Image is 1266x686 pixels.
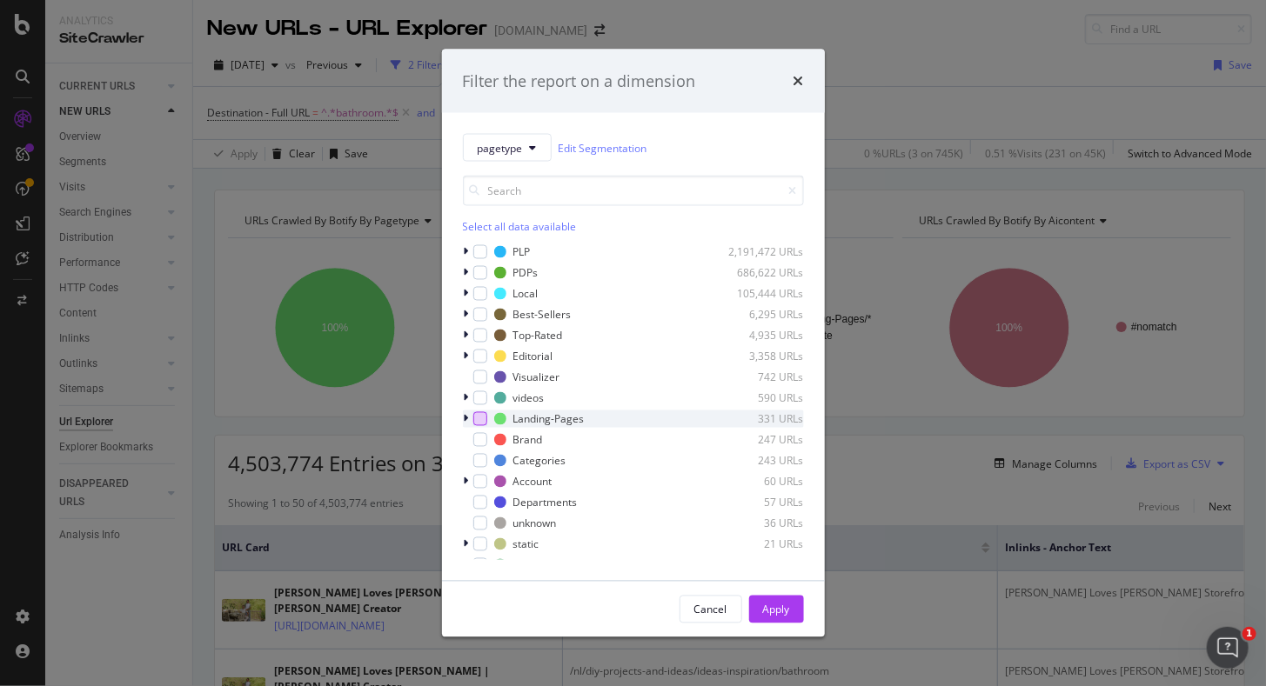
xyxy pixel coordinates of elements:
div: 60 URLs [719,474,804,489]
div: Filter the report on a dimension [463,70,696,92]
div: Account [513,474,553,489]
iframe: Intercom live chat [1207,627,1249,669]
div: 686,622 URLs [719,265,804,280]
div: 331 URLs [719,411,804,426]
a: Edit Segmentation [559,138,647,157]
button: Apply [749,596,804,623]
div: Brand [513,432,543,447]
div: 742 URLs [719,370,804,384]
div: times [794,70,804,92]
div: 10 URLs [719,557,804,572]
span: pagetype [478,140,523,155]
div: Local [513,286,539,301]
div: Apply [763,602,790,616]
div: 2,191,472 URLs [719,244,804,259]
div: 3,358 URLs [719,349,804,363]
div: Categories [513,453,566,468]
div: modal [442,49,825,637]
div: PDPs [513,265,539,280]
div: PLP [513,244,531,259]
div: 21 URLs [719,536,804,551]
span: 1 [1243,627,1256,641]
div: 247 URLs [719,432,804,447]
div: unknown [513,516,557,530]
div: Cancel [694,602,727,616]
div: Landing-Pages [513,411,585,426]
div: Select all data available [463,220,804,235]
div: 105,444 URLs [719,286,804,301]
div: 4,935 URLs [719,328,804,343]
div: static [513,536,539,551]
div: 243 URLs [719,453,804,468]
div: Top-Rated [513,328,563,343]
div: 6,295 URLs [719,307,804,322]
div: 36 URLs [719,516,804,530]
input: Search [463,176,804,206]
div: Best-Sellers [513,307,572,322]
div: Visualizer [513,370,560,384]
div: Departments [513,495,578,510]
div: Editorial [513,349,553,363]
div: 590 URLs [719,390,804,405]
div: 57 URLs [719,495,804,510]
button: Cancel [680,596,742,623]
div: springfest [513,557,562,572]
button: pagetype [463,134,552,162]
div: videos [513,390,545,405]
